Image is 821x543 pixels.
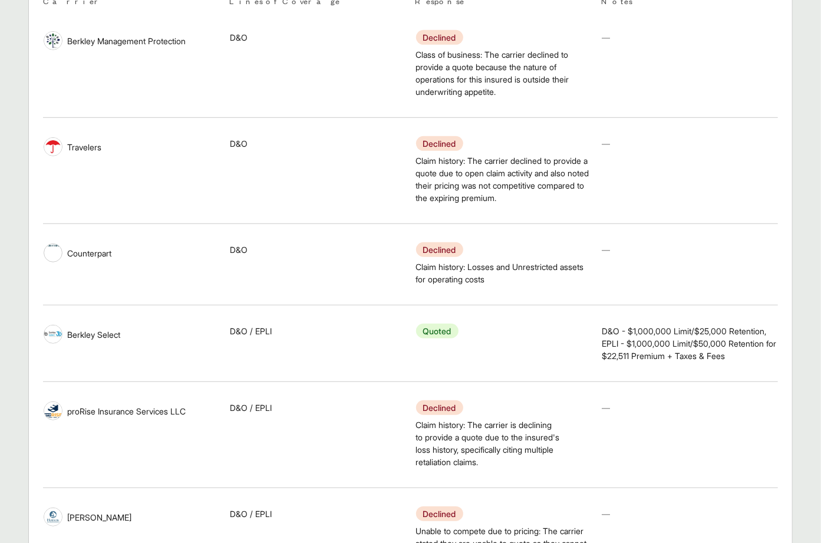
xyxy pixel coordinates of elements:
span: Claim history: Losses and Unrestricted assets for operating costs [416,261,592,285]
span: — [602,403,610,413]
span: — [602,139,610,149]
span: Berkley Select [67,328,120,341]
span: Berkley Management Protection [67,35,186,47]
img: Counterpart logo [44,244,62,248]
span: D&O [230,31,248,44]
span: Declined [416,506,463,521]
span: D&O - $1,000,000 Limit/$25,000 Retention, EPLI - $1,000,000 Limit/$50,000 Retention for $22,511 P... [602,325,777,362]
span: — [602,32,610,42]
img: Travelers logo [44,138,62,156]
span: Claim history: The carrier is declining to provide a quote due to the insured's loss history, spe... [416,419,592,468]
img: proRise Insurance Services LLC logo [44,402,62,420]
span: Quoted [416,324,459,338]
span: D&O / EPLI [230,325,272,337]
span: Class of business: The carrier declined to provide a quote because the nature of operations for t... [416,48,592,98]
span: Declined [416,400,463,415]
span: Declined [416,136,463,151]
span: D&O [230,243,248,256]
span: D&O [230,137,248,150]
img: Hudson logo [44,508,62,526]
span: D&O / EPLI [230,402,272,414]
img: Berkley Management Protection logo [44,32,62,50]
span: — [602,245,610,255]
span: Declined [416,30,463,45]
span: Declined [416,242,463,257]
img: Berkley Select logo [44,325,62,343]
span: Counterpart [67,247,111,259]
span: Travelers [67,141,101,153]
span: proRise Insurance Services LLC [67,405,186,417]
span: Claim history: The carrier declined to provide a quote due to open claim activity and also noted ... [416,154,592,204]
span: D&O / EPLI [230,508,272,520]
span: — [602,509,610,519]
span: [PERSON_NAME] [67,511,131,524]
